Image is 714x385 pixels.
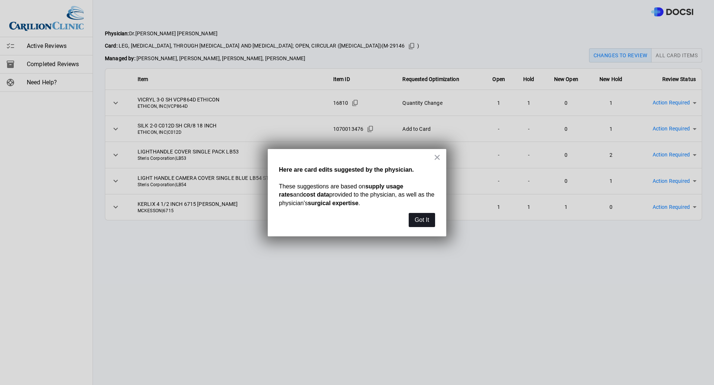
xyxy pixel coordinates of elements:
strong: supply usage rates [279,183,405,198]
strong: cost data [303,191,329,198]
span: and [293,191,303,198]
strong: surgical expertise [308,200,358,206]
span: . [358,200,360,206]
strong: Here are card edits suggested by the physician. [279,166,414,173]
span: These suggestions are based on [279,183,365,190]
button: Got It [409,213,435,227]
span: provided to the physician, as well as the physician's [279,191,436,206]
button: Close [434,151,441,163]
